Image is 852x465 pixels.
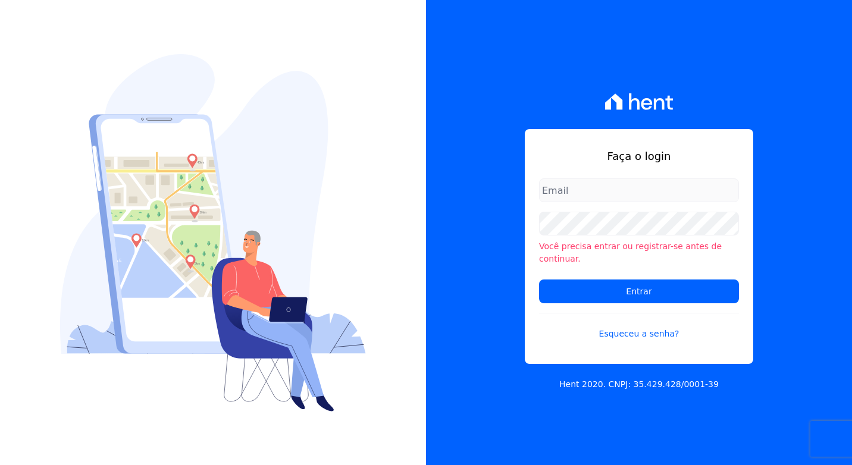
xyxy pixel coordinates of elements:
img: Login [60,54,366,411]
p: Hent 2020. CNPJ: 35.429.428/0001-39 [559,378,719,391]
input: Email [539,178,739,202]
input: Entrar [539,279,739,303]
h1: Faça o login [539,148,739,164]
a: Esqueceu a senha? [539,313,739,340]
li: Você precisa entrar ou registrar-se antes de continuar. [539,240,739,265]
